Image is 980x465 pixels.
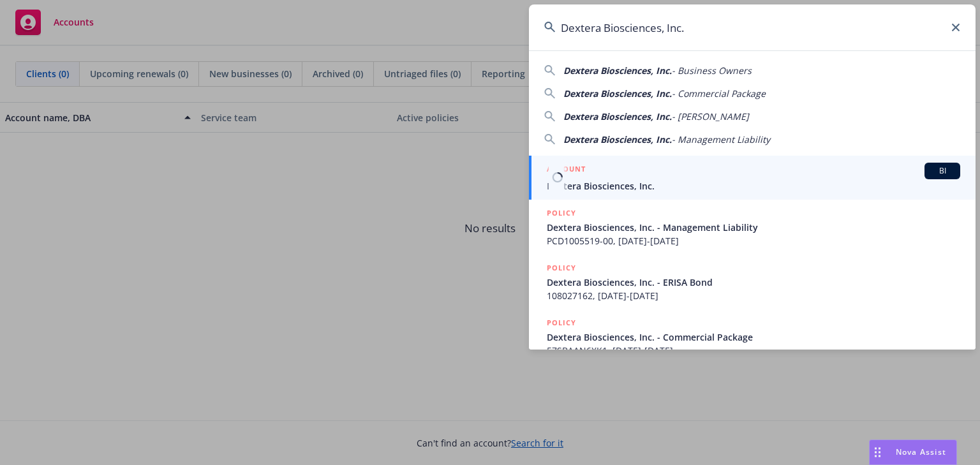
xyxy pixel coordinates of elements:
[547,221,960,234] span: Dextera Biosciences, Inc. - Management Liability
[529,255,976,309] a: POLICYDextera Biosciences, Inc. - ERISA Bond108027162, [DATE]-[DATE]
[547,276,960,289] span: Dextera Biosciences, Inc. - ERISA Bond
[896,447,946,457] span: Nova Assist
[563,110,672,122] span: Dextera Biosciences, Inc.
[563,87,672,100] span: Dextera Biosciences, Inc.
[547,289,960,302] span: 108027162, [DATE]-[DATE]
[547,344,960,357] span: 57SBAAN6XK1, [DATE]-[DATE]
[672,64,752,77] span: - Business Owners
[547,234,960,247] span: PCD1005519-00, [DATE]-[DATE]
[547,207,576,219] h5: POLICY
[547,163,586,178] h5: ACCOUNT
[930,165,955,177] span: BI
[529,4,976,50] input: Search...
[672,133,770,145] span: - Management Liability
[547,262,576,274] h5: POLICY
[547,330,960,344] span: Dextera Biosciences, Inc. - Commercial Package
[869,439,957,465] button: Nova Assist
[529,309,976,364] a: POLICYDextera Biosciences, Inc. - Commercial Package57SBAAN6XK1, [DATE]-[DATE]
[563,133,672,145] span: Dextera Biosciences, Inc.
[672,87,766,100] span: - Commercial Package
[547,316,576,329] h5: POLICY
[563,64,672,77] span: Dextera Biosciences, Inc.
[529,200,976,255] a: POLICYDextera Biosciences, Inc. - Management LiabilityPCD1005519-00, [DATE]-[DATE]
[529,156,976,200] a: ACCOUNTBIDextera Biosciences, Inc.
[870,440,886,464] div: Drag to move
[547,179,960,193] span: Dextera Biosciences, Inc.
[672,110,749,122] span: - [PERSON_NAME]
